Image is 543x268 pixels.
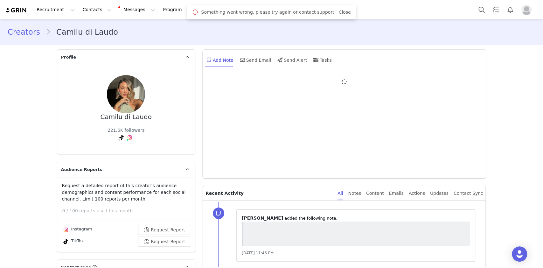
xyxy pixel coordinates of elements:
img: grin logo [5,7,27,13]
p: Recent Activity [205,186,332,200]
img: instagram.svg [63,227,68,232]
div: Send Alert [276,52,307,67]
div: Open Intercom Messenger [512,246,527,262]
div: TikTok [62,238,84,245]
div: Send Email [239,52,271,67]
div: Notes [348,186,361,201]
div: Contact Sync [454,186,483,201]
a: Tasks [489,3,503,17]
img: instagram.svg [127,135,132,140]
p: Request a detailed report of this creator's audience demographics and content performance for eac... [62,182,190,202]
span: [DATE] 11:46 PM [242,251,274,255]
div: Tasks [312,52,332,67]
div: 221.6K followers [108,127,145,134]
span: Audience Reports [61,166,102,173]
img: placeholder-profile.jpg [521,5,532,15]
button: Notifications [503,3,517,17]
span: [PERSON_NAME] [242,215,283,221]
div: Instagram [62,226,92,234]
div: Actions [409,186,425,201]
span: Something went wrong, please try again or contact support [201,9,334,16]
button: Recruitment [33,3,79,17]
div: Camilu di Laudo [100,113,151,121]
button: Request Report [138,236,190,247]
span: Profile [61,54,76,60]
div: Add Note [205,52,233,67]
p: 0 / 100 reports used this month [62,208,195,214]
div: Content [366,186,384,201]
button: Contacts [79,3,115,17]
p: ⁨ ⁩ ⁨added⁩ the following note. [242,215,470,222]
button: Request Report [138,225,190,235]
div: Updates [430,186,449,201]
button: Messages [116,3,159,17]
button: Search [475,3,489,17]
a: Close [338,10,351,15]
div: Emails [389,186,404,201]
a: Creators [8,26,46,38]
button: Program [159,3,195,17]
button: Reporting [231,3,270,17]
button: Profile [518,5,538,15]
img: 6fcdc618-3d8f-4b4f-96e2-e2ea40ed1654.jpg [107,75,145,113]
a: Community [270,3,307,17]
div: All [338,186,343,201]
button: Content [196,3,230,17]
